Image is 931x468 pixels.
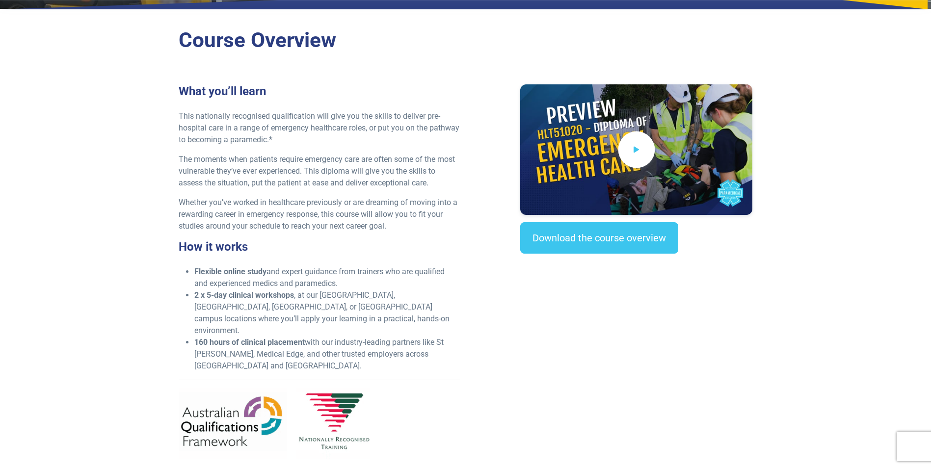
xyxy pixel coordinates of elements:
strong: 2 x 5-day clinical workshops [194,290,294,300]
strong: 160 hours of clinical placement [194,338,305,347]
li: , at our [GEOGRAPHIC_DATA], [GEOGRAPHIC_DATA], [GEOGRAPHIC_DATA], or [GEOGRAPHIC_DATA] campus loc... [194,289,460,337]
h3: What you’ll learn [179,84,460,99]
h2: Course Overview [179,28,753,53]
li: with our industry-leading partners like St [PERSON_NAME], Medical Edge, and other trusted employe... [194,337,460,372]
p: Whether you’ve worked in healthcare previously or are dreaming of moving into a rewarding career ... [179,197,460,232]
a: Download the course overview [520,222,678,254]
p: The moments when patients require emergency care are often some of the most vulnerable they’ve ev... [179,154,460,189]
iframe: EmbedSocial Universal Widget [520,273,752,324]
strong: Flexible online study [194,267,266,276]
h3: How it works [179,240,460,254]
p: This nationally recognised qualification will give you the skills to deliver pre-hospital care in... [179,110,460,146]
li: and expert guidance from trainers who are qualified and experienced medics and paramedics. [194,266,460,289]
